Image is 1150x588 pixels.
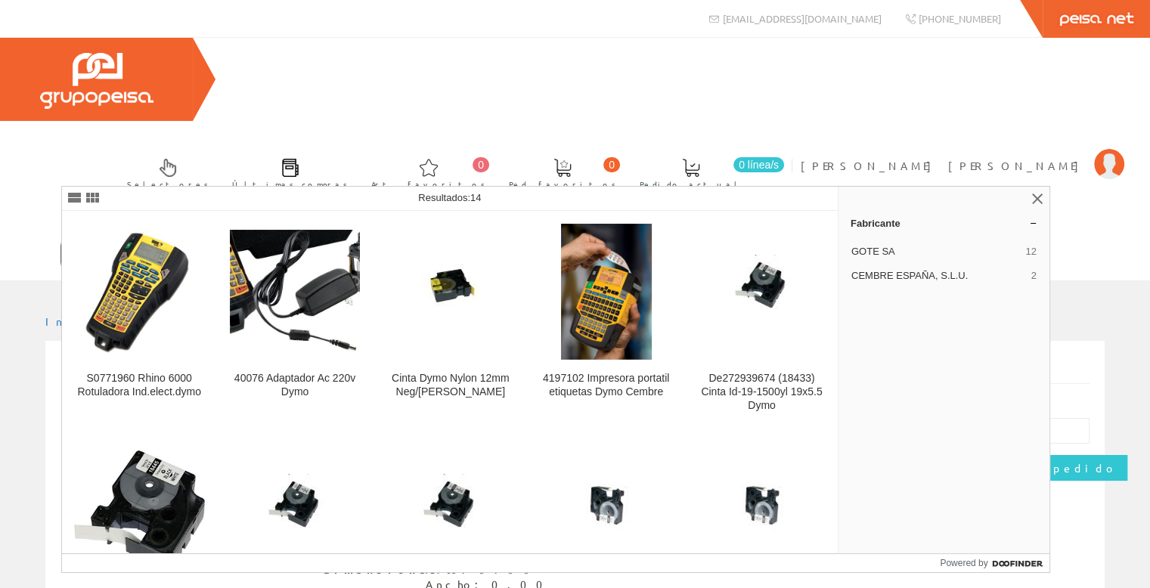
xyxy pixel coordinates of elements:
[625,146,788,198] a: 0 línea/s Pedido actual
[723,12,882,25] span: [EMAIL_ADDRESS][DOMAIN_NAME]
[541,372,671,399] div: 4197102 Impresora portatil etiquetas Dymo Cembre
[733,157,784,172] span: 0 línea/s
[851,269,1025,283] span: CEMBRE ESPAÑA, S.L.U.
[801,146,1124,160] a: [PERSON_NAME] [PERSON_NAME]
[919,12,1001,25] span: [PHONE_NUMBER]
[74,372,205,399] div: S0771960 Rhino 6000 Rotuladora Ind.elect.dymo
[418,192,481,203] span: Resultados:
[40,53,153,109] img: Grupo Peisa
[735,484,788,539] img: De272939948 (18058)tubo Termorr Dymo.19 Mm Negro/amarill
[74,450,205,571] img: De272939641 (18445) Cinta Vinilo Dymo 19mm Negro/blanco
[127,177,209,192] span: Selectores
[373,212,528,430] a: Cinta Dymo Nylon 12mm Neg/blanca Cinta Dymo Nylon 12mm Neg/[PERSON_NAME]
[217,146,355,198] a: Últimas compras
[263,474,327,548] img: De272939625 (18443) Cinta Vinilo Dymo 9mm Negro/blanco
[509,177,616,192] span: Ped. favoritos
[230,230,361,354] img: 40076 Adaptador Ac 220v Dymo
[730,255,794,329] img: De272939674 (18433) Cinta Id-19-1500yl 19x5.5 Dymo
[371,177,485,192] span: Art. favoritos
[838,211,1049,235] a: Fabricante
[45,314,110,328] a: Inicio
[385,372,516,399] div: Cinta Dymo Nylon 12mm Neg/[PERSON_NAME]
[696,372,827,413] div: De272939674 (18433) Cinta Id-19-1500yl 19x5.5 Dymo
[580,484,633,539] img: De272939898 (18055)tubo Termorr Dymo.12 Mm Negro/blanco
[940,554,1049,572] a: Powered by
[230,372,361,399] div: 40076 Adaptador Ac 220v Dymo
[422,264,479,319] img: Cinta Dymo Nylon 12mm Neg/blanca
[561,224,652,360] img: 4197102 Impresora portatil etiquetas Dymo Cembre
[218,212,373,430] a: 40076 Adaptador Ac 220v Dymo 40076 Adaptador Ac 220v Dymo
[851,245,1020,258] span: GOTE SA
[418,474,482,548] img: De272939666 (18432) Cinta Vinilo Dymo 12mm Negr/amarillo
[79,224,200,360] img: S0771960 Rhino 6000 Rotuladora Ind.elect.dymo
[1025,245,1036,258] span: 12
[1031,269,1037,283] span: 2
[529,212,683,430] a: 4197102 Impresora portatil etiquetas Dymo Cembre 4197102 Impresora portatil etiquetas Dymo Cembre
[684,212,839,430] a: De272939674 (18433) Cinta Id-19-1500yl 19x5.5 Dymo De272939674 (18433) Cinta Id-19-1500yl 19x5.5 ...
[470,192,481,203] span: 14
[801,158,1086,173] span: [PERSON_NAME] [PERSON_NAME]
[62,212,217,430] a: S0771960 Rhino 6000 Rotuladora Ind.elect.dymo S0771960 Rhino 6000 Rotuladora Ind.elect.dymo
[232,177,348,192] span: Últimas compras
[473,157,489,172] span: 0
[640,177,742,192] span: Pedido actual
[940,556,987,570] span: Powered by
[112,146,216,198] a: Selectores
[603,157,620,172] span: 0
